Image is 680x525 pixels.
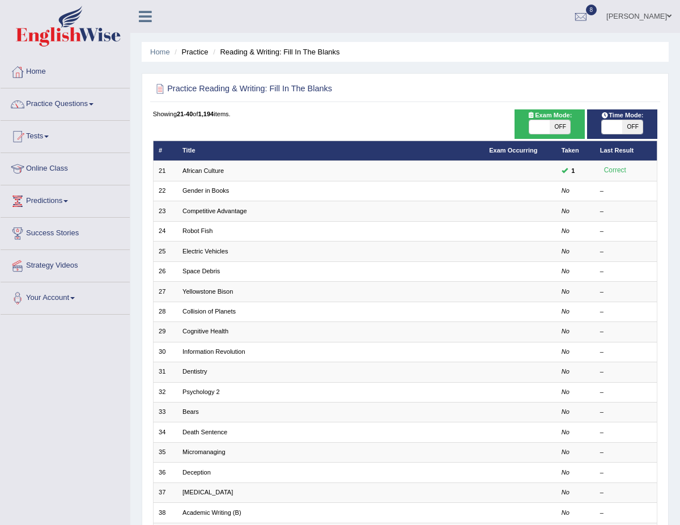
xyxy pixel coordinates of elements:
li: Reading & Writing: Fill In The Blanks [210,46,339,57]
td: 21 [153,161,177,181]
td: 34 [153,422,177,442]
td: 32 [153,382,177,402]
a: Electric Vehicles [182,248,228,255]
td: 23 [153,201,177,221]
span: OFF [550,120,570,134]
div: Showing of items. [153,109,658,118]
a: Information Revolution [182,348,245,355]
em: No [562,308,569,315]
em: No [562,408,569,415]
div: – [600,509,652,518]
td: 37 [153,482,177,502]
em: No [562,187,569,194]
div: – [600,388,652,397]
a: Tests [1,121,130,149]
div: – [600,267,652,276]
span: OFF [622,120,643,134]
div: Show exams occurring in exams [515,109,585,139]
div: – [600,468,652,477]
em: No [562,429,569,435]
em: No [562,368,569,375]
td: 22 [153,181,177,201]
a: Home [1,56,130,84]
a: Psychology 2 [182,388,220,395]
a: Death Sentence [182,429,227,435]
div: – [600,207,652,216]
td: 36 [153,463,177,482]
th: Taken [556,141,594,160]
a: Exam Occurring [489,147,537,154]
td: 33 [153,403,177,422]
div: Correct [600,165,630,176]
td: 26 [153,261,177,281]
div: – [600,488,652,497]
a: Deception [182,469,211,476]
td: 38 [153,503,177,523]
em: No [562,328,569,335]
a: Micromanaging [182,448,226,455]
a: Academic Writing (B) [182,509,241,516]
span: Exam Mode: [524,111,576,121]
th: Title [177,141,484,160]
div: – [600,428,652,437]
td: 24 [153,221,177,241]
div: – [600,348,652,357]
em: No [562,489,569,496]
a: African Culture [182,167,224,174]
td: 27 [153,282,177,302]
div: – [600,227,652,236]
span: Time Mode: [597,111,647,121]
span: You can still take this question [568,166,579,176]
a: Yellowstone Bison [182,288,233,295]
a: Gender in Books [182,187,229,194]
a: Strategy Videos [1,250,130,278]
em: No [562,348,569,355]
td: 35 [153,442,177,462]
a: Home [150,48,170,56]
a: Practice Questions [1,88,130,117]
th: # [153,141,177,160]
div: – [600,367,652,376]
em: No [562,469,569,476]
a: Dentistry [182,368,207,375]
a: Competitive Advantage [182,208,247,214]
div: – [600,448,652,457]
a: Predictions [1,185,130,214]
em: No [562,509,569,516]
em: No [562,448,569,455]
li: Practice [172,46,208,57]
td: 29 [153,322,177,342]
b: 1,194 [198,111,214,117]
a: Success Stories [1,218,130,246]
a: Cognitive Health [182,328,228,335]
em: No [562,288,569,295]
td: 28 [153,302,177,321]
div: – [600,287,652,297]
td: 25 [153,242,177,261]
a: Robot Fish [182,227,212,234]
a: Your Account [1,282,130,311]
em: No [562,248,569,255]
a: [MEDICAL_DATA] [182,489,233,496]
td: 31 [153,362,177,382]
td: 30 [153,342,177,362]
th: Last Result [594,141,657,160]
em: No [562,268,569,274]
a: Collision of Planets [182,308,236,315]
div: – [600,327,652,336]
a: Bears [182,408,199,415]
div: – [600,307,652,316]
em: No [562,208,569,214]
em: No [562,227,569,234]
b: 21-40 [177,111,193,117]
a: Space Debris [182,268,220,274]
div: – [600,247,652,256]
div: – [600,187,652,196]
em: No [562,388,569,395]
h2: Practice Reading & Writing: Fill In The Blanks [153,82,466,96]
div: – [600,408,652,417]
span: 8 [586,5,597,15]
a: Online Class [1,153,130,181]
